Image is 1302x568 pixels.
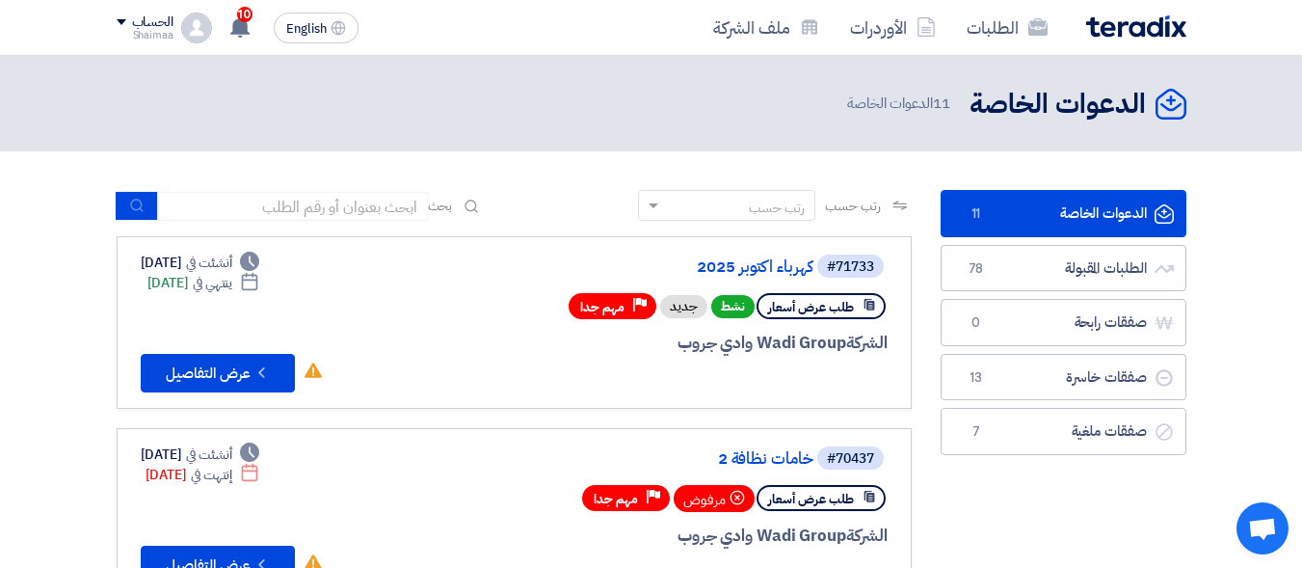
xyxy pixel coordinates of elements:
[941,354,1186,401] a: صفقات خاسرة13
[428,196,453,216] span: بحث
[141,253,260,273] div: [DATE]
[274,13,359,43] button: English
[141,445,260,465] div: [DATE]
[941,245,1186,292] a: الطلبات المقبولة78
[941,408,1186,455] a: صفقات ملغية7
[132,14,173,31] div: الحساب
[970,86,1146,123] h2: الدعوات الخاصة
[237,7,252,22] span: 10
[941,299,1186,346] a: صفقات رابحة0
[186,253,232,273] span: أنشئت في
[965,368,988,388] span: 13
[158,192,428,221] input: ابحث بعنوان أو رقم الطلب
[846,524,888,548] span: الشركة
[186,445,232,465] span: أنشئت في
[749,198,805,218] div: رتب حسب
[428,258,813,276] a: كهرباء اكتوبر 2025
[825,196,880,216] span: رتب حسب
[146,465,260,485] div: [DATE]
[580,298,624,316] span: مهم جدا
[594,490,638,508] span: مهم جدا
[827,260,874,274] div: #71733
[147,273,260,293] div: [DATE]
[933,93,950,114] span: 11
[965,313,988,333] span: 0
[181,13,212,43] img: profile_test.png
[286,22,327,36] span: English
[965,422,988,442] span: 7
[1236,502,1289,554] div: Open chat
[965,204,988,224] span: 11
[846,331,888,355] span: الشركة
[141,354,295,392] button: عرض التفاصيل
[424,331,888,356] div: Wadi Group وادي جروب
[951,5,1063,50] a: الطلبات
[698,5,835,50] a: ملف الشركة
[768,298,854,316] span: طلب عرض أسعار
[827,452,874,466] div: #70437
[193,273,232,293] span: ينتهي في
[191,465,232,485] span: إنتهت في
[711,295,755,318] span: نشط
[847,93,953,115] span: الدعوات الخاصة
[424,524,888,549] div: Wadi Group وادي جروب
[674,485,755,512] div: مرفوض
[941,190,1186,237] a: الدعوات الخاصة11
[1086,15,1186,38] img: Teradix logo
[660,295,707,318] div: جديد
[768,490,854,508] span: طلب عرض أسعار
[428,450,813,468] a: خامات نظافة 2
[117,30,173,41] div: Shaimaa
[965,259,988,279] span: 78
[835,5,951,50] a: الأوردرات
